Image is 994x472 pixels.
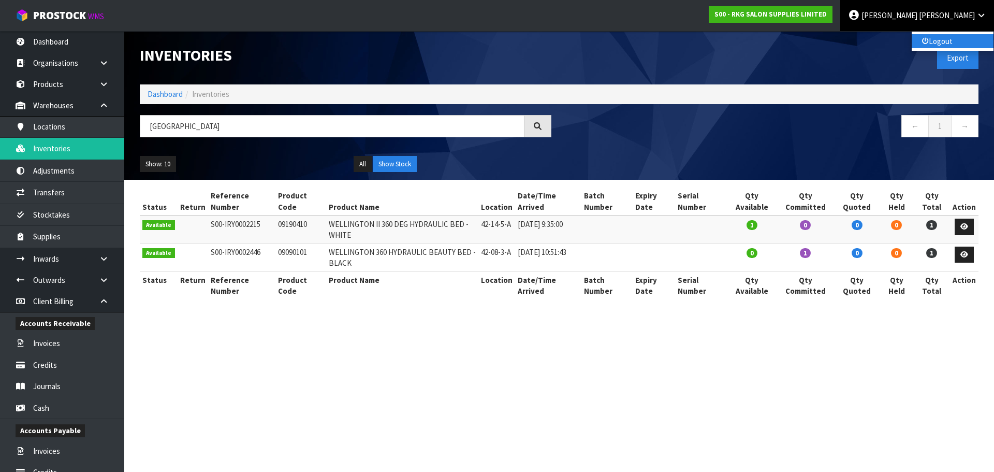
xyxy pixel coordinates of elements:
[515,188,581,216] th: Date/Time Arrived
[727,271,777,299] th: Qty Available
[950,271,978,299] th: Action
[140,156,176,173] button: Show: 10
[852,220,863,230] span: 0
[326,271,478,299] th: Product Name
[912,34,993,48] a: Logout
[275,216,326,244] td: 09190410
[140,47,551,64] h1: Inventories
[913,271,949,299] th: Qty Total
[16,9,28,22] img: cube-alt.png
[675,188,727,216] th: Serial Number
[275,244,326,271] td: 09090101
[275,271,326,299] th: Product Code
[709,6,832,23] a: S00 - RKG SALON SUPPLIES LIMITED
[891,248,902,258] span: 0
[835,271,880,299] th: Qty Quoted
[142,220,175,231] span: Available
[747,248,757,258] span: 0
[951,115,978,137] a: →
[515,271,581,299] th: Date/Time Arrived
[326,244,478,271] td: WELLINGTON 360 HYDRAULIC BEAUTY BED - BLACK
[33,9,86,22] span: ProStock
[633,188,675,216] th: Expiry Date
[148,89,183,99] a: Dashboard
[714,10,827,19] strong: S00 - RKG SALON SUPPLIES LIMITED
[891,220,902,230] span: 0
[950,188,978,216] th: Action
[140,271,178,299] th: Status
[88,11,104,21] small: WMS
[937,47,978,69] button: Export
[140,188,178,216] th: Status
[16,317,95,330] span: Accounts Receivable
[633,271,675,299] th: Expiry Date
[747,220,757,230] span: 1
[861,10,917,20] span: [PERSON_NAME]
[913,188,949,216] th: Qty Total
[581,188,633,216] th: Batch Number
[478,271,515,299] th: Location
[208,188,276,216] th: Reference Number
[192,89,229,99] span: Inventories
[140,115,524,137] input: Search inventories
[275,188,326,216] th: Product Code
[800,248,811,258] span: 1
[727,188,777,216] th: Qty Available
[178,271,208,299] th: Return
[515,244,581,271] td: [DATE] 10:51:43
[777,271,834,299] th: Qty Committed
[926,248,937,258] span: 1
[675,271,727,299] th: Serial Number
[208,271,276,299] th: Reference Number
[142,248,175,259] span: Available
[354,156,372,173] button: All
[478,244,515,271] td: 42-08-3-A
[919,10,975,20] span: [PERSON_NAME]
[326,188,478,216] th: Product Name
[478,188,515,216] th: Location
[373,156,417,173] button: Show Stock
[880,271,913,299] th: Qty Held
[326,216,478,244] td: WELLINGTON II 360 DEG HYDRAULIC BED - WHITE
[835,188,880,216] th: Qty Quoted
[208,216,276,244] td: S00-IRY0002215
[478,216,515,244] td: 42-14-5-A
[208,244,276,271] td: S00-IRY0002446
[515,216,581,244] td: [DATE] 9:35:00
[581,271,633,299] th: Batch Number
[880,188,913,216] th: Qty Held
[928,115,952,137] a: 1
[800,220,811,230] span: 0
[16,424,85,437] span: Accounts Payable
[777,188,834,216] th: Qty Committed
[178,188,208,216] th: Return
[567,115,978,140] nav: Page navigation
[901,115,929,137] a: ←
[926,220,937,230] span: 1
[852,248,863,258] span: 0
